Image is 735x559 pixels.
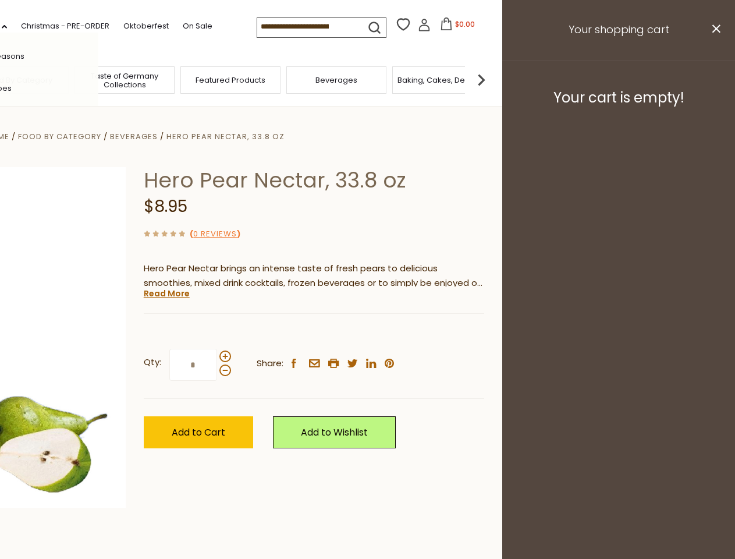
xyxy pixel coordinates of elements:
[455,19,475,29] span: $0.00
[169,349,217,381] input: Qty:
[144,167,484,193] h1: Hero Pear Nectar, 33.8 oz
[144,288,190,299] a: Read More
[433,17,482,35] button: $0.00
[190,228,240,239] span: ( )
[123,20,169,33] a: Oktoberfest
[196,76,265,84] a: Featured Products
[315,76,357,84] a: Beverages
[144,195,187,218] span: $8.95
[257,356,283,371] span: Share:
[183,20,212,33] a: On Sale
[144,416,253,448] button: Add to Cart
[172,426,225,439] span: Add to Cart
[517,89,720,107] h3: Your cart is empty!
[470,68,493,91] img: next arrow
[21,20,109,33] a: Christmas - PRE-ORDER
[78,72,171,89] a: Taste of Germany Collections
[397,76,488,84] a: Baking, Cakes, Desserts
[144,261,484,291] p: Hero Pear Nectar brings an intense taste of fresh pears to delicious smoothies, mixed drink cockt...
[166,131,285,142] a: Hero Pear Nectar, 33.8 oz
[144,355,161,370] strong: Qty:
[110,131,158,142] a: Beverages
[18,131,101,142] a: Food By Category
[273,416,396,448] a: Add to Wishlist
[193,228,237,240] a: 0 Reviews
